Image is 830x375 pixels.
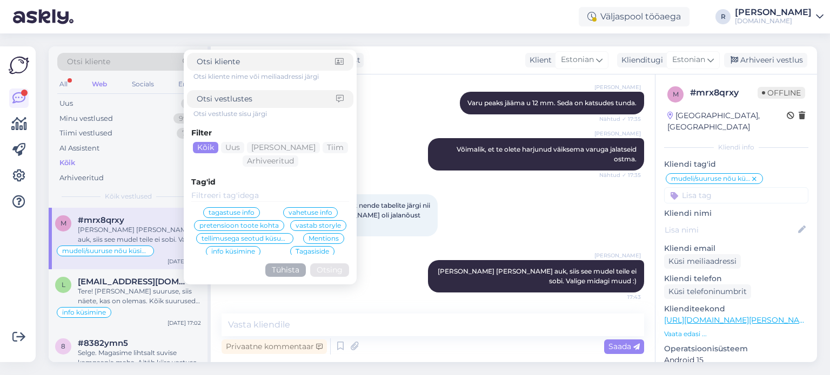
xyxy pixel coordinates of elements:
div: Filter [191,127,349,139]
span: Kõik vestlused [105,192,152,201]
div: Privaatne kommentaar [222,339,327,354]
span: Estonian [561,54,594,66]
div: Tag'id [191,176,349,188]
span: #mrx8qrxy [78,215,124,225]
span: l [62,281,65,289]
span: [PERSON_NAME] [594,129,641,138]
div: Uus [59,98,73,109]
span: [PERSON_NAME] [594,251,641,260]
div: Küsi telefoninumbrit [664,284,751,299]
span: [PERSON_NAME] [PERSON_NAME] auk, siis see mudel teile ei sobi. Valige midagi muud :) [438,267,638,285]
div: Tiimi vestlused [59,128,112,139]
div: Klienditugi [617,54,663,66]
input: Lisa tag [664,187,808,203]
p: Vaata edasi ... [664,329,808,339]
span: Nähtud ✓ 17:35 [599,171,641,179]
span: pretensioon toote kohta [199,222,279,229]
div: [PERSON_NAME] [PERSON_NAME] auk, siis see mudel teile ei sobi. Valige midagi muud :) [78,225,201,244]
div: [GEOGRAPHIC_DATA], [GEOGRAPHIC_DATA] [667,110,787,133]
span: mudeli/suuruse nõu küsimine [671,175,751,182]
div: [DATE] 17:08 [168,257,201,265]
p: Android 15 [664,354,808,366]
span: m [61,219,66,227]
span: tellimusega seotud küsumus [202,235,288,242]
span: #8382ymn5 [78,338,128,348]
div: Klient [525,54,552,66]
div: Email [176,77,199,91]
div: Tere! [PERSON_NAME] suuruse, siis näete, kas on olemas. Kõik suurused, millel risti peal pole, on... [78,287,201,306]
span: Võimalik, et te olete harjunud väiksema varuga jalatseid ostma. [457,145,638,163]
div: Otsi kliente nime või meiliaadressi järgi [193,72,353,81]
div: 70 [177,128,197,139]
span: Offline [758,87,805,99]
div: Küsi meiliaadressi [664,254,741,269]
div: [DATE] 17:02 [168,319,201,327]
div: [PERSON_NAME] [735,8,812,17]
div: 0 [181,98,197,109]
span: Otsi kliente [67,56,110,67]
span: [PERSON_NAME] [594,83,641,91]
span: tagastuse info [209,209,255,216]
div: AI Assistent [59,143,99,154]
div: R [715,9,731,24]
img: Askly Logo [9,55,29,76]
div: All [57,77,70,91]
span: Estonian [672,54,705,66]
div: # mrx8qrxy [690,86,758,99]
a: [PERSON_NAME][DOMAIN_NAME] [735,8,824,25]
div: Minu vestlused [59,113,113,124]
div: Otsi vestluste sisu järgi [193,109,353,119]
div: Kõik [193,142,218,153]
div: [DOMAIN_NAME] [735,17,812,25]
input: Filtreeri tag'idega [191,190,349,202]
p: Kliendi nimi [664,208,808,219]
div: Väljaspool tööaega [579,7,690,26]
span: 17:43 [600,293,641,301]
div: Socials [130,77,156,91]
span: Nähtud ✓ 17:35 [599,115,641,123]
span: mudeli/suuruse nõu küsimine [62,248,149,254]
div: Kliendi info [664,142,808,152]
div: Selge. Magasime lihtsalt suvise kampaania maha. Aitäh kiire vastuse eest [78,348,201,367]
span: Varu peaks jääma u 12 mm. Seda on katsudes tunda. [467,99,637,107]
span: m [673,90,679,98]
a: [URL][DOMAIN_NAME][PERSON_NAME] [664,315,813,325]
p: Operatsioonisüsteem [664,343,808,354]
p: Kliendi tag'id [664,159,808,170]
div: Arhiveeritud [59,173,104,183]
span: info küsimine [62,309,106,316]
div: Kõik [59,158,75,168]
input: Lisa nimi [665,224,796,236]
span: 8 [61,342,65,350]
input: Otsi vestlustes [197,93,336,105]
input: Otsi kliente [197,56,335,67]
p: Kliendi telefon [664,273,808,284]
div: Arhiveeri vestlus [724,53,807,67]
p: Kliendi email [664,243,808,254]
span: Saada [608,342,640,351]
p: Klienditeekond [664,303,808,315]
div: 99+ [173,113,197,124]
span: laidi.loikk@mail.ee [78,277,190,287]
div: Web [90,77,109,91]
